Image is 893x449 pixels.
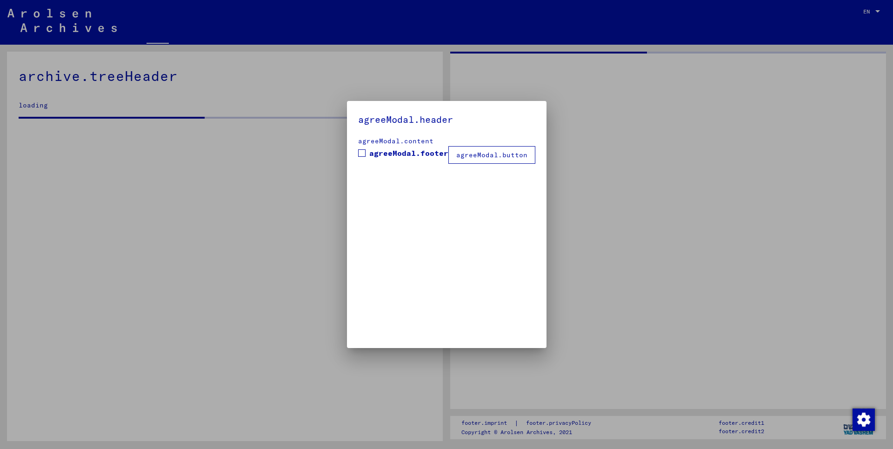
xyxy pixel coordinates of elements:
div: agreeModal.content [358,136,535,146]
button: agreeModal.button [448,146,535,164]
span: agreeModal.footer [369,147,448,159]
img: Change consent [853,409,875,431]
div: Change consent [852,408,874,430]
h5: agreeModal.header [358,112,535,127]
